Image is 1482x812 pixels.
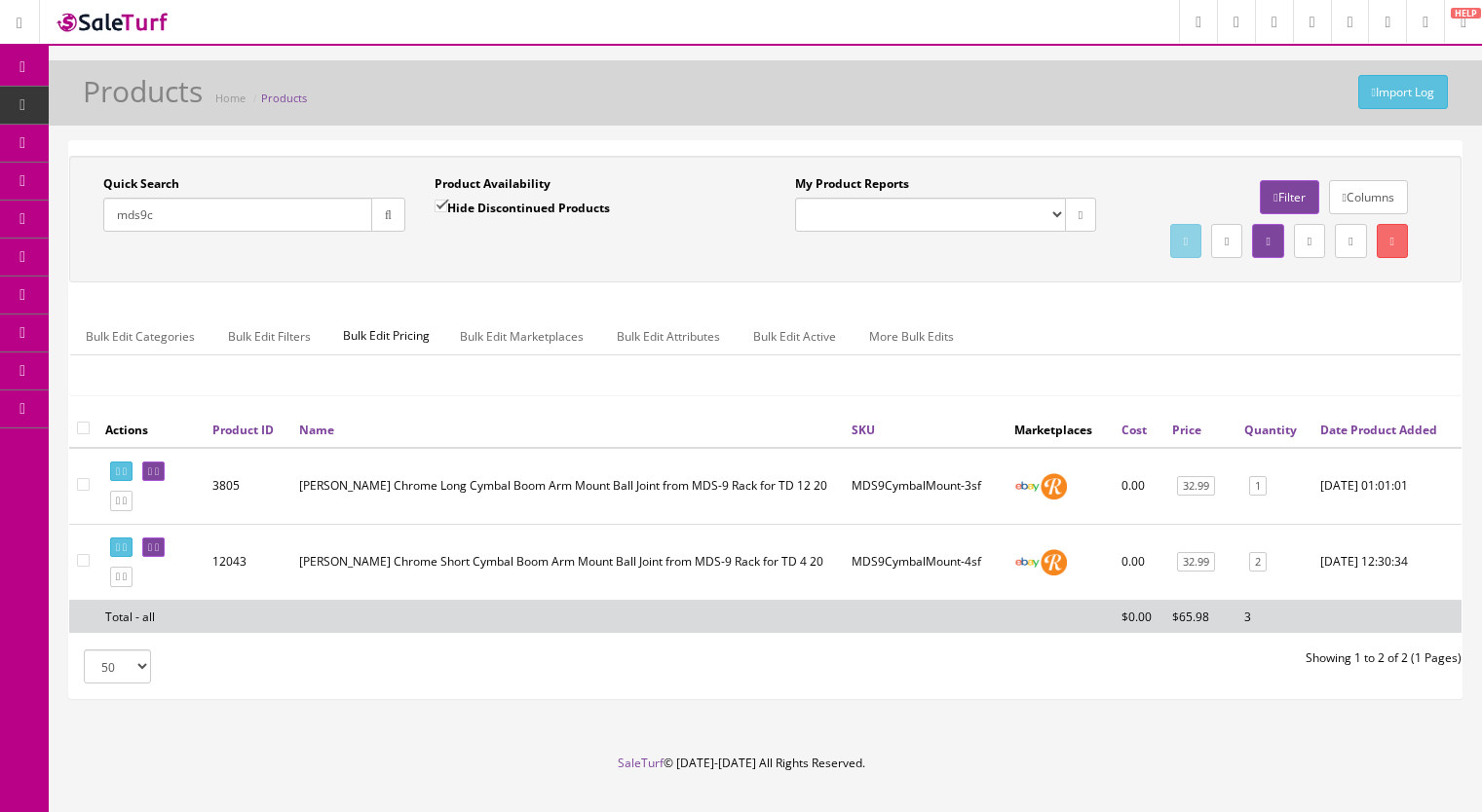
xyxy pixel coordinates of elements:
img: reverb [1041,473,1067,499]
td: Roland Chrome Short Cymbal Boom Arm Mount Ball Joint from MDS-9 Rack for TD 4 20 [291,524,844,600]
img: ebay [1014,473,1041,499]
img: reverb [1041,549,1067,575]
th: Actions [97,412,205,447]
a: Products [261,91,307,105]
img: ebay [1014,549,1041,575]
a: Bulk Edit Active [738,317,852,355]
td: 0.00 [1114,448,1164,525]
a: Price [1172,422,1201,438]
a: Bulk Edit Filters [212,317,326,355]
a: Bulk Edit Attributes [601,317,736,355]
a: 32.99 [1177,552,1215,572]
td: 3805 [205,448,291,525]
a: Cost [1121,422,1147,438]
label: Product Availability [435,175,551,193]
span: HELP [1451,8,1481,18]
a: SaleTurf [618,755,664,771]
td: 3 [1236,600,1312,633]
a: Bulk Edit Marketplaces [444,317,599,355]
td: 12043 [205,524,291,600]
a: Columns [1329,180,1408,214]
td: $0.00 [1114,600,1164,633]
a: 32.99 [1177,476,1215,497]
input: Search [103,198,372,232]
a: SKU [852,422,875,438]
input: Hide Discontinued Products [435,200,447,212]
a: Bulk Edit Categories [70,317,210,355]
a: Product ID [212,422,274,438]
label: Hide Discontinued Products [435,198,610,217]
td: MDS9CymbalMount-3sf [844,448,1007,525]
label: My Product Reports [795,175,909,193]
a: Home [215,91,246,105]
div: Showing 1 to 2 of 2 (1 Pages) [766,649,1477,667]
a: Name [299,422,334,438]
td: $65.98 [1164,600,1236,633]
td: 0.00 [1114,524,1164,600]
td: 2020-01-01 01:01:01 [1312,448,1462,525]
label: Quick Search [103,175,179,193]
th: Marketplaces [1007,412,1114,447]
td: 2025-07-30 12:30:34 [1312,524,1462,600]
a: Date Product Added [1320,422,1437,438]
a: 1 [1249,476,1267,497]
span: Bulk Edit Pricing [328,317,444,354]
a: Quantity [1244,422,1297,438]
td: Roland Chrome Long Cymbal Boom Arm Mount Ball Joint from MDS-9 Rack for TD 12 20 [291,448,844,525]
img: SaleTurf [55,9,171,35]
a: Filter [1260,180,1318,214]
td: MDS9CymbalMount-4sf [844,524,1007,600]
a: 2 [1249,552,1267,572]
td: Total - all [97,600,205,633]
a: Import Log [1358,75,1448,109]
a: More Bulk Edits [854,317,969,355]
h1: Products [83,75,203,107]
